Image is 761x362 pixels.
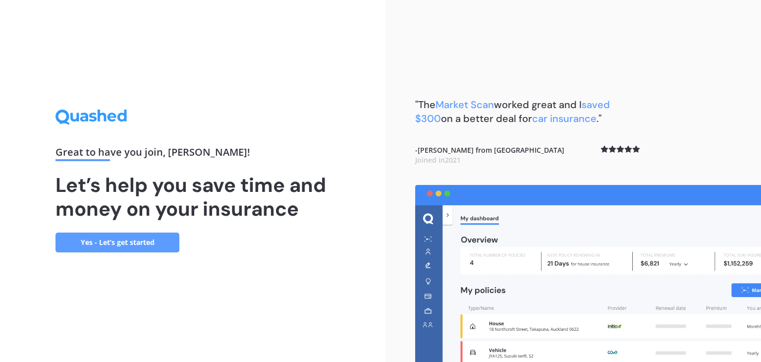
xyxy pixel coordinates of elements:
[55,173,330,221] h1: Let’s help you save time and money on your insurance
[415,98,610,125] b: "The worked great and I on a better deal for ."
[55,147,330,161] div: Great to have you join , [PERSON_NAME] !
[415,98,610,125] span: saved $300
[55,233,179,252] a: Yes - Let’s get started
[435,98,494,111] span: Market Scan
[415,155,461,165] span: Joined in 2021
[532,112,597,125] span: car insurance
[415,145,564,165] b: - [PERSON_NAME] from [GEOGRAPHIC_DATA]
[415,185,761,362] img: dashboard.webp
